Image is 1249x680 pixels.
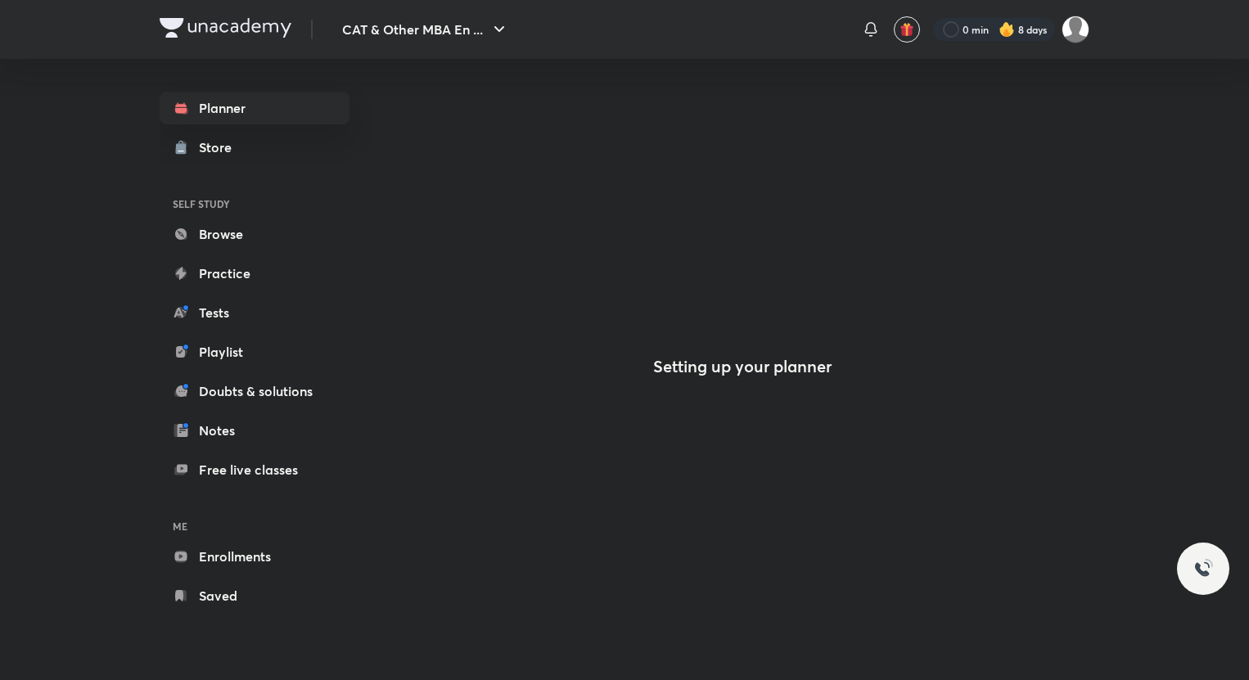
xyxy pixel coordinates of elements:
div: Store [199,137,241,157]
button: avatar [894,16,920,43]
img: streak [999,21,1015,38]
a: Company Logo [160,18,291,42]
a: Browse [160,218,349,250]
a: Doubts & solutions [160,375,349,408]
a: Practice [160,257,349,290]
a: Enrollments [160,540,349,573]
a: Free live classes [160,453,349,486]
h6: ME [160,512,349,540]
h6: SELF STUDY [160,190,349,218]
img: ttu [1193,559,1213,579]
button: CAT & Other MBA En ... [332,13,519,46]
a: Notes [160,414,349,447]
a: Planner [160,92,349,124]
img: avatar [900,22,914,37]
img: Nitin [1062,16,1089,43]
a: Saved [160,579,349,612]
a: Tests [160,296,349,329]
img: Company Logo [160,18,291,38]
h4: Setting up your planner [653,357,832,376]
a: Store [160,131,349,164]
a: Playlist [160,335,349,368]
